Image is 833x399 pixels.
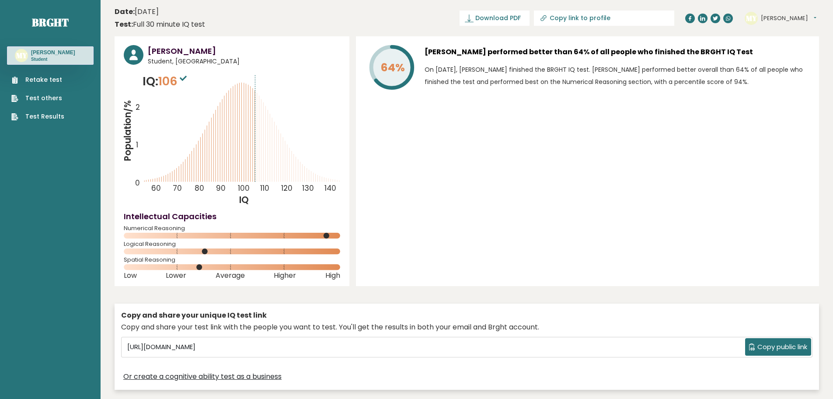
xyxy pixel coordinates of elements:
span: Average [216,274,245,277]
tspan: 2 [136,102,140,113]
span: Higher [274,274,296,277]
a: Test Results [11,112,64,121]
p: IQ: [143,73,189,90]
button: Copy public link [745,338,811,356]
tspan: 70 [173,183,182,193]
div: Copy and share your test link with the people you want to test. You'll get the results in both yo... [121,322,812,332]
h3: [PERSON_NAME] [148,45,340,57]
a: Brght [32,15,69,29]
tspan: 0 [135,178,140,188]
h3: [PERSON_NAME] performed better than 64% of all people who finished the BRGHT IQ Test [425,45,810,59]
button: [PERSON_NAME] [761,14,816,23]
text: MY [16,50,28,60]
tspan: 100 [238,183,250,193]
span: Numerical Reasoning [124,227,340,230]
tspan: 64% [380,60,405,75]
p: On [DATE], [PERSON_NAME] finished the BRGHT IQ test. [PERSON_NAME] performed better overall than ... [425,63,810,88]
div: Full 30 minute IQ test [115,19,205,30]
span: Student, [GEOGRAPHIC_DATA] [148,57,340,66]
tspan: Population/% [122,100,134,161]
b: Date: [115,7,135,17]
tspan: 130 [303,183,314,193]
tspan: 120 [281,183,293,193]
h3: [PERSON_NAME] [31,49,75,56]
tspan: 140 [324,183,336,193]
span: Logical Reasoning [124,242,340,246]
a: Retake test [11,75,64,84]
tspan: 60 [151,183,161,193]
a: Download PDF [460,10,530,26]
span: Download PDF [475,14,521,23]
tspan: 80 [195,183,204,193]
span: High [325,274,340,277]
text: MY [746,13,757,23]
h4: Intellectual Capacities [124,210,340,222]
div: Copy and share your unique IQ test link [121,310,812,321]
span: Low [124,274,137,277]
a: Test others [11,94,64,103]
tspan: 110 [260,183,269,193]
span: 106 [158,73,189,89]
b: Test: [115,19,133,29]
tspan: 1 [136,140,138,150]
tspan: 90 [216,183,226,193]
span: Lower [166,274,186,277]
span: Spatial Reasoning [124,258,340,262]
a: Or create a cognitive ability test as a business [123,371,282,382]
tspan: IQ [240,194,249,206]
p: Student [31,56,75,63]
time: [DATE] [115,7,159,17]
span: Copy public link [757,342,807,352]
